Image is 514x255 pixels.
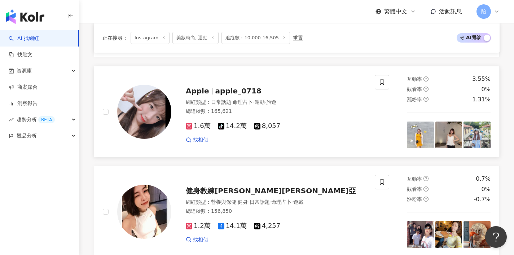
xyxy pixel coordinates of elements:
span: 4,257 [254,222,281,230]
span: 營養與保健 [211,199,236,205]
span: 1.6萬 [186,122,211,130]
span: Apple [186,87,209,95]
span: 健身教練[PERSON_NAME][PERSON_NAME]亞 [186,186,356,195]
div: 總追蹤數 ： 156,850 [186,208,366,215]
span: Instagram [131,32,170,44]
span: 運動 [255,99,265,105]
span: · [270,199,271,205]
img: post-image [407,122,434,149]
span: question-circle [423,197,429,202]
span: · [231,99,233,105]
span: · [265,99,266,105]
span: 漲粉率 [407,97,422,102]
img: logo [6,9,44,24]
img: post-image [407,221,434,248]
a: 商案媒合 [9,84,38,91]
span: 繁體中文 [384,8,407,16]
span: 競品分析 [17,128,37,144]
a: 找相似 [186,136,208,144]
div: 0.7% [476,175,491,183]
div: 1.31% [472,96,491,104]
span: 找相似 [193,236,208,243]
img: KOL Avatar [117,185,171,239]
span: question-circle [423,97,429,102]
img: KOL Avatar [117,85,171,139]
span: question-circle [423,176,429,181]
img: post-image [435,221,462,248]
div: 網紅類型 ： [186,99,366,106]
span: 正在搜尋 ： [102,35,128,41]
span: · [236,199,238,205]
div: 0% [482,185,491,193]
a: 找貼文 [9,51,32,58]
div: 網紅類型 ： [186,199,366,206]
span: question-circle [423,76,429,82]
span: 活動訊息 [439,8,462,15]
span: 日常話題 [211,99,231,105]
iframe: Help Scout Beacon - Open [485,226,507,248]
img: post-image [464,221,491,248]
span: 漲粉率 [407,196,422,202]
img: post-image [435,122,462,149]
span: 觀看率 [407,186,422,192]
span: 互動率 [407,76,422,82]
span: 觀看率 [407,86,422,92]
img: post-image [464,122,491,149]
span: 互動率 [407,176,422,182]
div: 3.55% [472,75,491,83]
a: 找相似 [186,236,208,243]
div: 總追蹤數 ： 165,621 [186,108,366,115]
span: 健身 [238,199,248,205]
a: 洞察報告 [9,100,38,107]
div: -0.7% [474,195,491,203]
span: question-circle [423,186,429,192]
span: 8,057 [254,122,281,130]
div: 重置 [293,35,303,41]
span: 1.2萬 [186,222,211,230]
span: 陪 [481,8,486,16]
div: BETA [38,116,55,123]
span: 趨勢分析 [17,111,55,128]
span: 遊戲 [293,199,303,205]
span: apple_0718 [215,87,262,95]
a: searchAI 找網紅 [9,35,39,42]
span: question-circle [423,87,429,92]
span: 14.1萬 [218,222,247,230]
span: 找相似 [193,136,208,144]
span: 旅遊 [266,99,276,105]
span: 資源庫 [17,63,32,79]
a: KOL AvatarAppleapple_0718網紅類型：日常話題·命理占卜·運動·旅遊總追蹤數：165,6211.6萬14.2萬8,057找相似互動率question-circle3.55%... [94,66,500,157]
span: · [291,199,293,205]
div: 0% [482,85,491,93]
span: rise [9,117,14,122]
span: 命理占卜 [271,199,291,205]
span: 日常話題 [250,199,270,205]
span: · [253,99,254,105]
span: 命理占卜 [233,99,253,105]
span: · [248,199,249,205]
span: 追蹤數：10,000-16,505 [221,32,290,44]
span: 14.2萬 [218,122,247,130]
span: 美妝時尚, 運動 [172,32,219,44]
